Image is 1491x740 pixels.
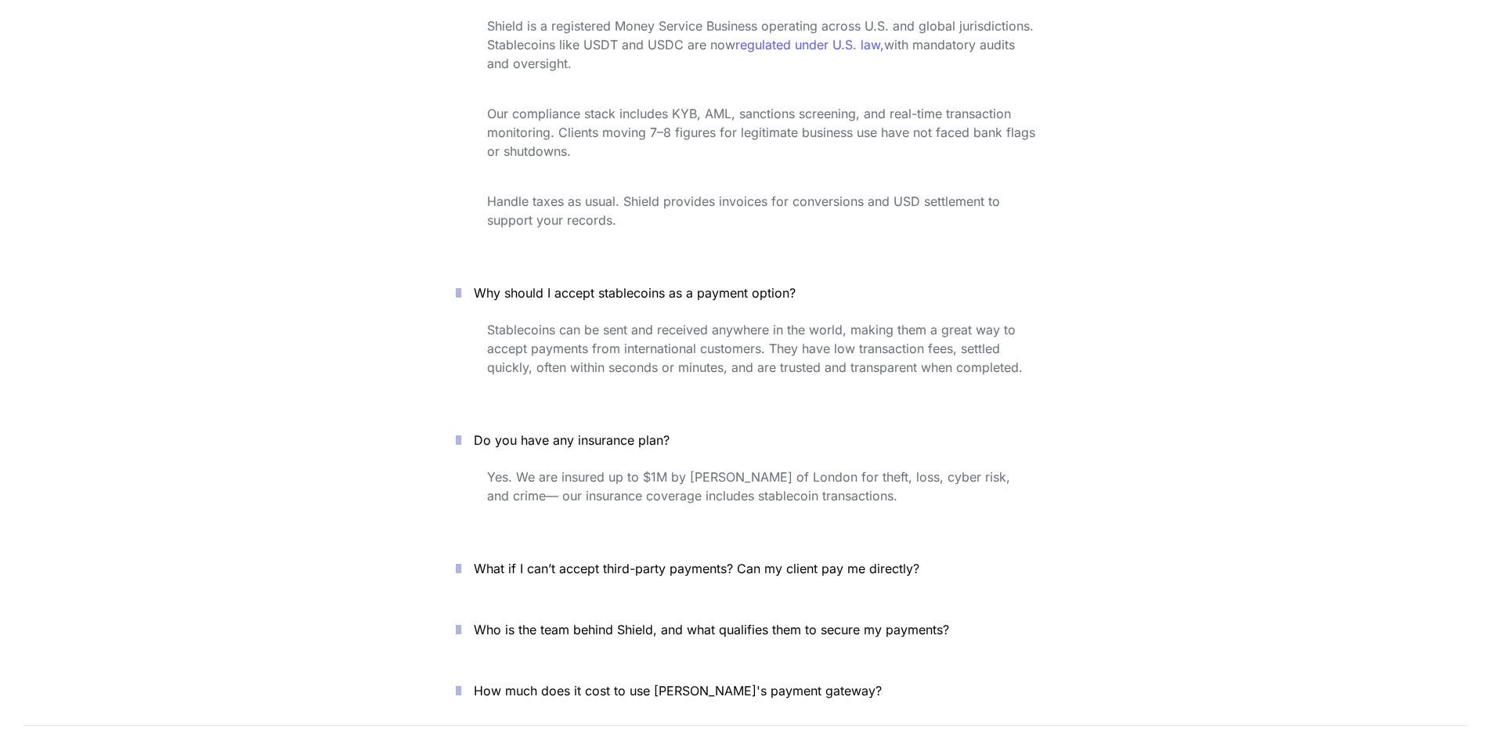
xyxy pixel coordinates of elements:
span: Handle taxes as usual. Shield provides invoices for conversions and USD settlement to support you... [487,193,1004,228]
span: with mandatory audits and oversight. [487,37,1019,71]
span: Our compliance stack includes KYB, AML, sanctions screening, and real-time transaction monitoring... [487,106,1039,159]
span: Why should I accept stablecoins as a payment option? [474,285,796,301]
span: How much does it cost to use [PERSON_NAME]'s payment gateway? [474,683,882,698]
button: Do you have any insurance plan? [432,416,1059,464]
span: Stablecoins can be sent and received anywhere in the world, making them a great way to accept pay... [487,322,1023,375]
span: Who is the team behind Shield, and what qualifies them to secure my payments? [474,622,949,637]
div: Do you have any insurance plan? [432,464,1059,532]
button: How much does it cost to use [PERSON_NAME]'s payment gateway? [432,666,1059,715]
button: What if I can’t accept third-party payments? Can my client pay me directly? [432,544,1059,593]
div: Why should I accept stablecoins as a payment option? [432,317,1059,403]
span: What if I can’t accept third-party payments? Can my client pay me directly? [474,561,919,576]
div: Is this legal? Will my bank shut me down? What about taxes? [432,13,1059,256]
a: regulated under U.S. law, [735,37,884,52]
span: Yes. We are insured up to $1M by [PERSON_NAME] of London for theft, loss, cyber risk, and crime— ... [487,469,1014,504]
button: Why should I accept stablecoins as a payment option? [432,269,1059,317]
button: Who is the team behind Shield, and what qualifies them to secure my payments? [432,605,1059,654]
span: Do you have any insurance plan? [474,432,670,448]
span: Shield is a registered Money Service Business operating across U.S. and global jurisdictions. Sta... [487,18,1038,52]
